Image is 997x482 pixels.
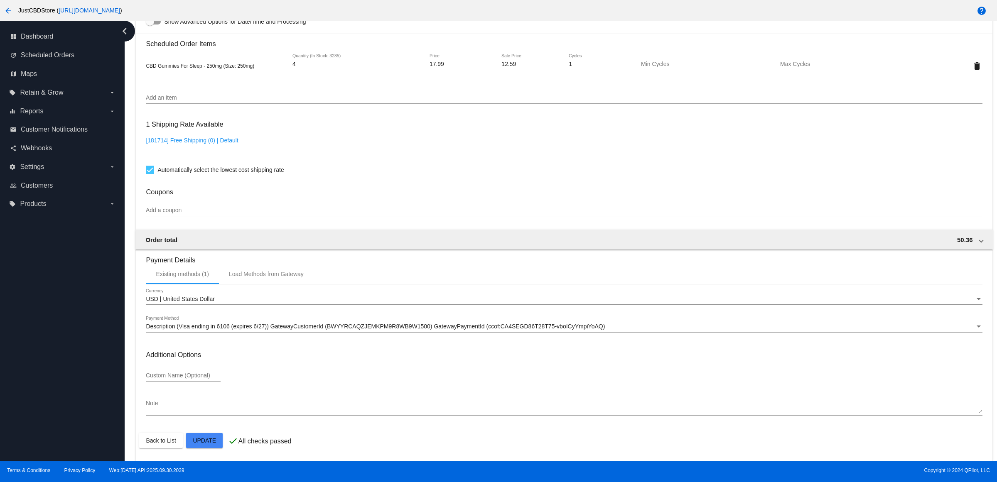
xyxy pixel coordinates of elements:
i: local_offer [9,89,16,96]
a: update Scheduled Orders [10,49,115,62]
i: people_outline [10,182,17,189]
i: update [10,52,17,59]
a: Privacy Policy [64,467,96,473]
input: Add an item [146,95,982,101]
span: Products [20,200,46,208]
span: Maps [21,70,37,78]
input: Quantity (In Stock: 3285) [292,61,367,68]
span: Customer Notifications [21,126,88,133]
span: Show Advanced Options for Date/Time and Processing [164,17,306,26]
i: equalizer [9,108,16,115]
h3: Payment Details [146,250,982,264]
span: Copyright © 2024 QPilot, LLC [506,467,990,473]
span: Back to List [146,437,176,444]
a: [URL][DOMAIN_NAME] [59,7,120,14]
h3: 1 Shipping Rate Available [146,115,223,133]
input: Sale Price [501,61,557,68]
span: 50.36 [957,236,973,243]
a: email Customer Notifications [10,123,115,136]
i: arrow_drop_down [109,201,115,207]
span: Webhooks [21,144,52,152]
span: Order total [145,236,177,243]
mat-select: Currency [146,296,982,303]
button: Update [186,433,223,448]
mat-icon: help [977,6,987,16]
span: Reports [20,108,43,115]
div: Load Methods from Gateway [229,271,304,277]
i: map [10,71,17,77]
i: arrow_drop_down [109,108,115,115]
a: [181714] Free Shipping (0) | Default [146,137,238,144]
span: Customers [21,182,53,189]
span: Update [193,437,216,444]
a: Web:[DATE] API:2025.09.30.2039 [109,467,184,473]
h3: Scheduled Order Items [146,34,982,48]
a: Terms & Conditions [7,467,50,473]
span: Scheduled Orders [21,51,74,59]
span: Automatically select the lowest cost shipping rate [157,165,284,175]
input: Add a coupon [146,207,982,214]
i: share [10,145,17,152]
div: Existing methods (1) [156,271,209,277]
span: Retain & Grow [20,89,63,96]
span: JustCBDStore ( ) [18,7,122,14]
input: Cycles [569,61,629,68]
i: email [10,126,17,133]
mat-expansion-panel-header: Order total 50.36 [135,230,992,250]
input: Custom Name (Optional) [146,372,221,379]
button: Back to List [139,433,182,448]
span: CBD Gummies For Sleep - 250mg (Size: 250mg) [146,63,254,69]
a: map Maps [10,67,115,81]
input: Min Cycles [641,61,716,68]
i: dashboard [10,33,17,40]
p: All checks passed [238,438,291,445]
span: USD | United States Dollar [146,296,214,302]
mat-icon: check [228,436,238,446]
input: Price [430,61,490,68]
span: Settings [20,163,44,171]
mat-icon: arrow_back [3,6,13,16]
h3: Additional Options [146,351,982,359]
i: arrow_drop_down [109,89,115,96]
i: chevron_left [118,24,131,38]
i: settings [9,164,16,170]
a: share Webhooks [10,142,115,155]
i: arrow_drop_down [109,164,115,170]
span: Description (Visa ending in 6106 (expires 6/27)) GatewayCustomerId (BWYYRCAQZJEMKPM9R8WB9W1500) G... [146,323,605,330]
span: Dashboard [21,33,53,40]
mat-select: Payment Method [146,323,982,330]
input: Max Cycles [780,61,855,68]
a: dashboard Dashboard [10,30,115,43]
mat-icon: delete [972,61,982,71]
a: people_outline Customers [10,179,115,192]
i: local_offer [9,201,16,207]
h3: Coupons [146,182,982,196]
